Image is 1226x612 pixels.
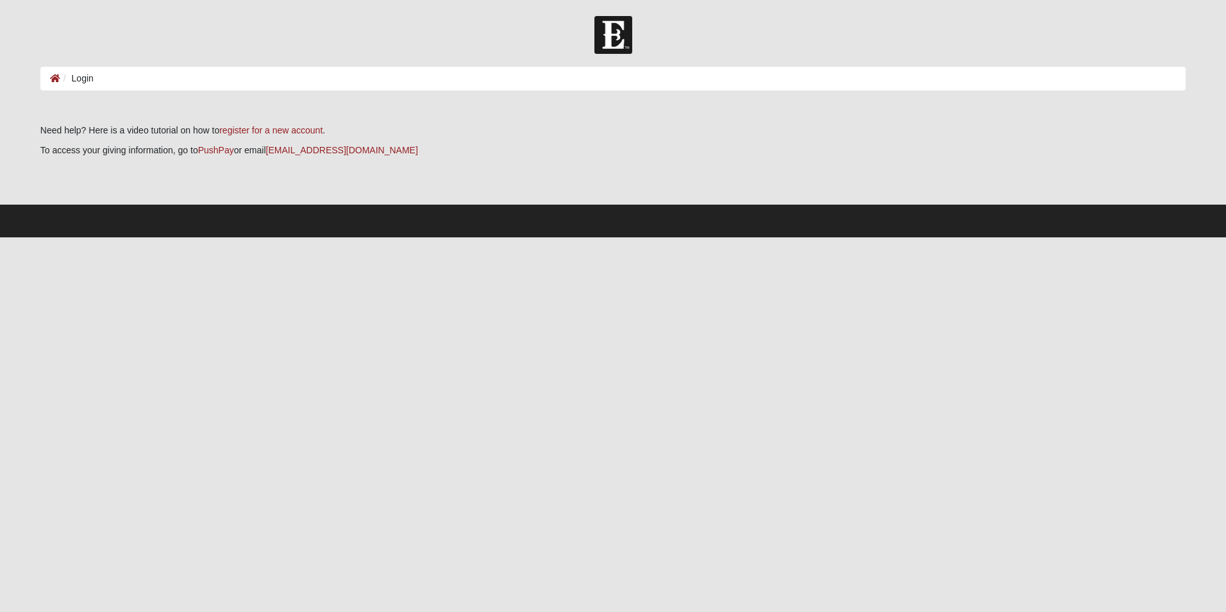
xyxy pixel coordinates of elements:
p: To access your giving information, go to or email [40,144,1186,157]
a: register for a new account [219,125,323,135]
li: Login [60,72,94,85]
p: Need help? Here is a video tutorial on how to . [40,124,1186,137]
a: [EMAIL_ADDRESS][DOMAIN_NAME] [266,145,418,155]
img: Church of Eleven22 Logo [594,16,632,54]
a: PushPay [198,145,234,155]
